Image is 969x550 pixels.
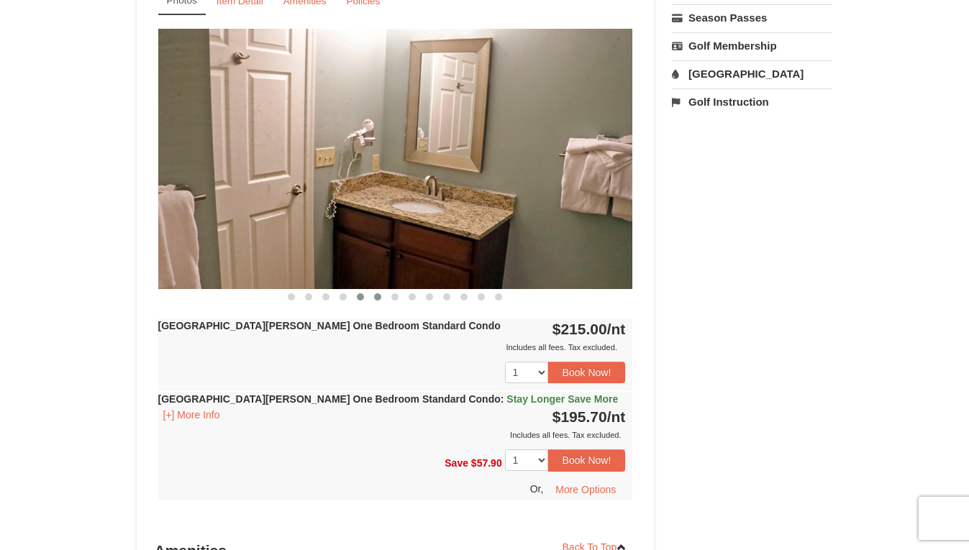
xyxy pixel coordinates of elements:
div: Includes all fees. Tax excluded. [158,340,626,354]
button: Book Now! [548,362,626,383]
span: $195.70 [552,408,607,425]
a: Season Passes [672,4,832,31]
a: Golf Membership [672,32,832,59]
a: [GEOGRAPHIC_DATA] [672,60,832,87]
span: : [501,393,504,405]
img: 18876286-192-1d41a47c.jpg [158,29,633,288]
span: /nt [607,321,626,337]
span: $57.90 [471,457,502,469]
a: Golf Instruction [672,88,832,115]
strong: [GEOGRAPHIC_DATA][PERSON_NAME] One Bedroom Standard Condo [158,393,619,405]
span: Stay Longer Save More [506,393,618,405]
span: Save [445,457,468,469]
button: [+] More Info [158,407,225,423]
button: More Options [546,479,625,500]
button: Book Now! [548,449,626,471]
strong: $215.00 [552,321,626,337]
div: Includes all fees. Tax excluded. [158,428,626,442]
strong: [GEOGRAPHIC_DATA][PERSON_NAME] One Bedroom Standard Condo [158,320,501,331]
span: Or, [530,482,544,494]
span: /nt [607,408,626,425]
